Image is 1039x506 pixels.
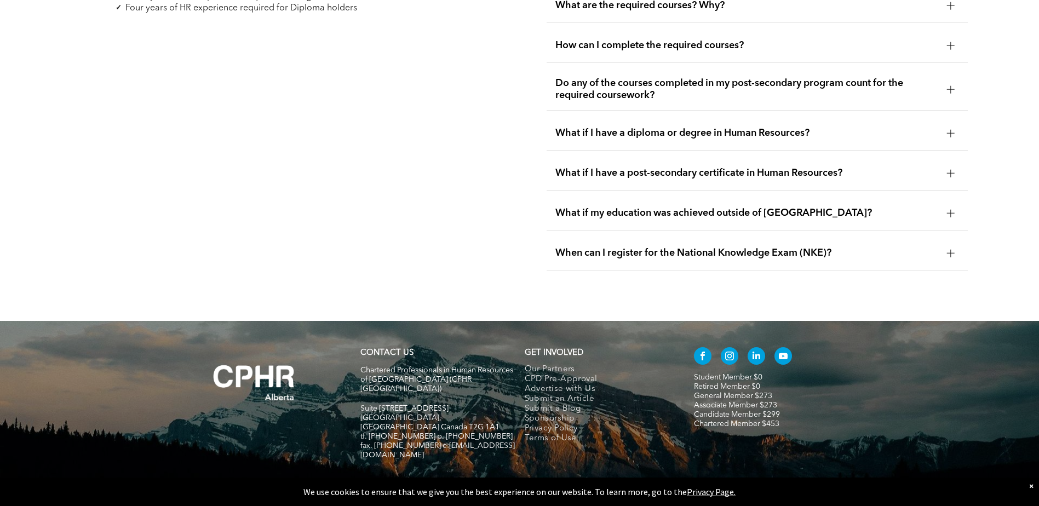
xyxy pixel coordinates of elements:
a: CONTACT US [360,349,414,357]
a: linkedin [748,347,765,367]
span: When can I register for the National Knowledge Exam (NKE)? [555,247,938,259]
span: tf. [PHONE_NUMBER] p. [PHONE_NUMBER] [360,433,513,440]
a: Candidate Member $299 [694,411,780,418]
a: Retired Member $0 [694,383,760,390]
span: How can I complete the required courses? [555,39,938,51]
a: youtube [774,347,792,367]
a: General Member $273 [694,392,772,400]
span: What if I have a post-secondary certificate in Human Resources? [555,167,938,179]
span: Suite [STREET_ADDRESS] [360,405,449,412]
div: Dismiss notification [1029,480,1034,491]
a: Advertise with Us [525,384,671,394]
span: fax. [PHONE_NUMBER] e:[EMAIL_ADDRESS][DOMAIN_NAME] [360,442,515,459]
a: Privacy Policy [525,424,671,434]
span: Do any of the courses completed in my post-secondary program count for the required coursework? [555,77,938,101]
a: CPD Pre-Approval [525,375,671,384]
span: GET INVOLVED [525,349,583,357]
span: [GEOGRAPHIC_DATA], [GEOGRAPHIC_DATA] Canada T2G 1A1 [360,414,500,431]
a: Submit an Article [525,394,671,404]
span: Chartered Professionals in Human Resources of [GEOGRAPHIC_DATA] (CPHR [GEOGRAPHIC_DATA]) [360,366,513,393]
a: facebook [694,347,711,367]
span: What if my education was achieved outside of [GEOGRAPHIC_DATA]? [555,207,938,219]
span: Four years of HR experience required for Diploma holders [125,4,357,13]
a: Sponsorship [525,414,671,424]
a: Associate Member $273 [694,401,777,409]
a: instagram [721,347,738,367]
span: What if I have a diploma or degree in Human Resources? [555,127,938,139]
a: Terms of Use [525,434,671,444]
a: Privacy Page. [687,486,736,497]
a: Our Partners [525,365,671,375]
a: Student Member $0 [694,373,762,381]
a: Submit a Blog [525,404,671,414]
a: Chartered Member $453 [694,420,779,428]
img: A white background with a few lines on it [191,343,317,423]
